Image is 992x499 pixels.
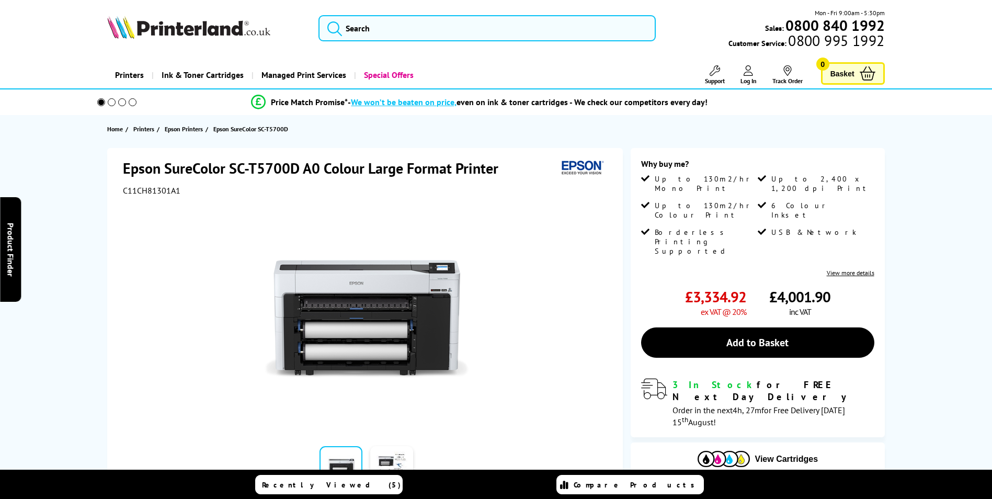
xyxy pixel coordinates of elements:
input: Search [318,15,656,41]
a: Log In [740,65,757,85]
span: £4,001.90 [769,287,830,307]
div: for FREE Next Day Delivery [672,379,874,403]
span: View Cartridges [755,455,818,464]
span: Recently Viewed (5) [262,480,401,490]
span: Printers [133,123,154,134]
img: Printerland Logo [107,16,270,39]
span: Product Finder [5,223,16,277]
div: - even on ink & toner cartridges - We check our competitors every day! [348,97,708,107]
span: £3,334.92 [685,287,746,307]
span: Customer Service: [728,36,884,48]
b: 0800 840 1992 [785,16,885,35]
span: Basket [830,66,854,81]
a: Printers [133,123,157,134]
span: Price Match Promise* [271,97,348,107]
span: Ink & Toner Cartridges [162,62,244,88]
a: Track Order [772,65,803,85]
span: Epson SureColor SC-T5700D [213,125,288,133]
div: modal_delivery [641,379,874,427]
img: Epson SureColor SC-T5700D [264,217,469,422]
a: Recently Viewed (5) [255,475,403,494]
a: Basket 0 [821,62,885,85]
span: Log In [740,77,757,85]
span: Home [107,123,123,134]
h1: Epson SureColor SC-T5700D A0 Colour Large Format Printer [123,158,509,178]
span: Support [705,77,725,85]
a: Compare Products [556,475,704,494]
a: Epson Printers [165,123,206,134]
span: Compare Products [574,480,700,490]
a: Support [705,65,725,85]
span: Up to 130m2/hr Mono Print [655,174,755,193]
span: 3 In Stock [672,379,757,391]
button: View Cartridges [638,450,877,468]
span: 6 Colour Inkset [771,201,872,220]
span: ex VAT @ 20% [701,307,746,317]
a: Add to Basket [641,327,874,358]
sup: th [682,415,688,424]
a: Special Offers [354,62,421,88]
span: inc VAT [789,307,811,317]
img: Cartridges [698,451,750,467]
a: Home [107,123,126,134]
span: We won’t be beaten on price, [351,97,457,107]
a: Printers [107,62,152,88]
img: Epson [557,158,606,178]
span: Epson Printers [165,123,203,134]
span: Mon - Fri 9:00am - 5:30pm [815,8,885,18]
span: Order in the next for Free Delivery [DATE] 15 August! [672,405,845,427]
a: Managed Print Services [252,62,354,88]
span: 0800 995 1992 [786,36,884,46]
a: Printerland Logo [107,16,305,41]
span: 4h, 27m [733,405,761,415]
a: Ink & Toner Cartridges [152,62,252,88]
span: Sales: [765,23,784,33]
span: Up to 130m2/hr Colour Print [655,201,755,220]
span: Borderless Printing Supported [655,228,755,256]
span: USB & Network [771,228,857,237]
a: View more details [827,269,874,277]
a: 0800 840 1992 [784,20,885,30]
span: Up to 2,400 x 1,200 dpi Print [771,174,872,193]
span: 0 [816,58,829,71]
li: modal_Promise [83,93,876,111]
span: C11CH81301A1 [123,185,180,196]
div: Why buy me? [641,158,874,174]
